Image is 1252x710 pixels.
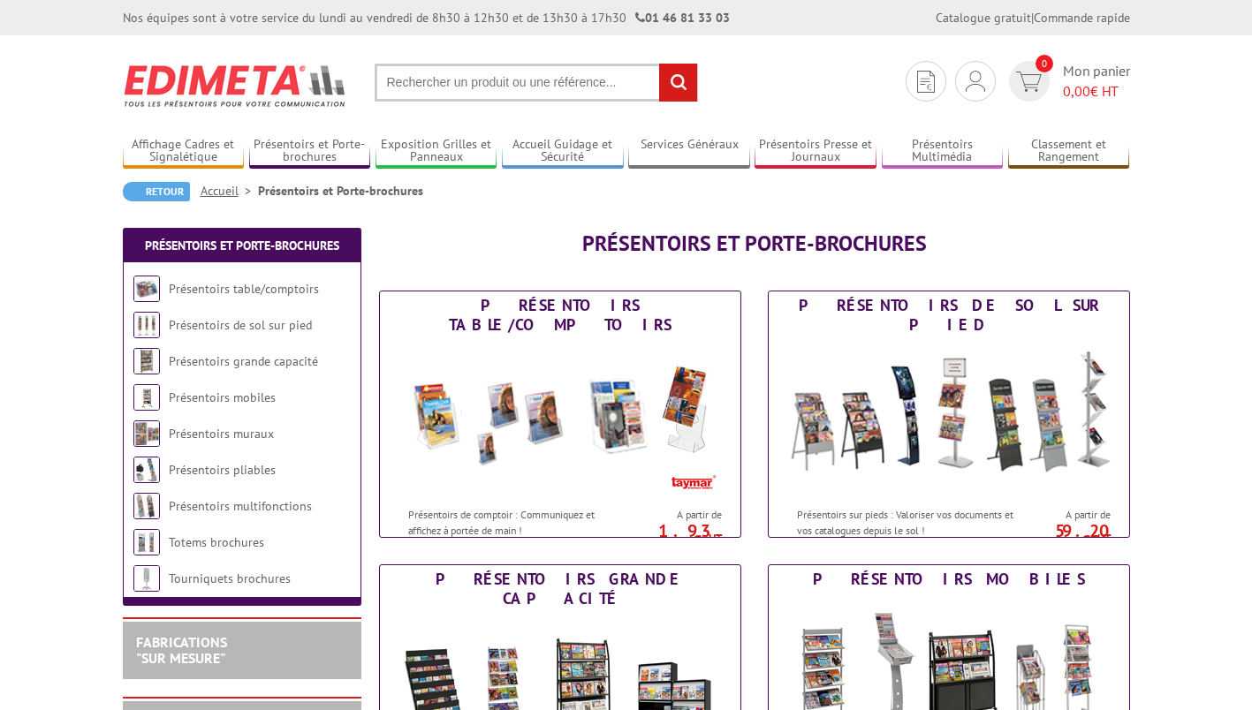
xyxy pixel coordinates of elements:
[1008,137,1130,166] a: Classement et Rangement
[258,182,423,200] li: Présentoirs et Porte-brochures
[145,238,339,253] a: Présentoirs et Porte-brochures
[408,507,627,537] p: Présentoirs de comptoir : Communiquez et affichez à portée de main !
[1063,81,1130,102] span: € HT
[133,529,160,555] img: Totems brochures
[502,137,624,166] a: Accueil Guidage et Sécurité
[936,9,1130,26] div: |
[123,137,245,166] a: Affichage Cadres et Signalétique
[133,565,160,592] img: Tourniquets brochures
[635,10,730,26] strong: 01 46 81 33 03
[133,384,160,411] img: Présentoirs mobiles
[169,317,312,333] a: Présentoirs de sol sur pied
[936,10,1031,26] a: Catalogue gratuit
[1012,525,1111,547] p: 59.20 €
[169,281,319,297] a: Présentoirs table/comptoirs
[201,183,258,199] a: Accueil
[1021,508,1111,522] span: A partir de
[379,291,741,538] a: Présentoirs table/comptoirs Présentoirs table/comptoirs Présentoirs de comptoir : Communiquez et ...
[169,498,312,514] a: Présentoirs multifonctions
[773,296,1125,335] div: Présentoirs de sol sur pied
[709,531,722,546] sup: HT
[376,137,497,166] a: Exposition Grilles et Panneaux
[773,570,1125,589] div: Présentoirs mobiles
[397,339,724,498] img: Présentoirs table/comptoirs
[628,137,750,166] a: Services Généraux
[133,420,160,447] img: Présentoirs muraux
[169,426,274,442] a: Présentoirs muraux
[169,389,276,405] a: Présentoirs mobiles
[133,348,160,374] img: Présentoirs grande capacité
[123,53,348,118] img: Edimeta
[169,534,264,550] a: Totems brochures
[379,232,1130,255] h1: Présentoirs et Porte-brochures
[755,137,876,166] a: Présentoirs Presse et Journaux
[659,64,697,102] input: rechercher
[169,462,276,478] a: Présentoirs pliables
[1034,10,1130,26] a: Commande rapide
[1097,531,1111,546] sup: HT
[632,508,722,522] span: A partir de
[133,493,160,519] img: Présentoirs multifonctions
[133,312,160,338] img: Présentoirs de sol sur pied
[623,525,722,547] p: 1.93 €
[1005,61,1130,102] a: devis rapide 0 Mon panier 0,00€ HT
[133,276,160,302] img: Présentoirs table/comptoirs
[917,71,935,93] img: devis rapide
[249,137,371,166] a: Présentoirs et Porte-brochures
[1036,55,1053,72] span: 0
[768,291,1130,538] a: Présentoirs de sol sur pied Présentoirs de sol sur pied Présentoirs sur pieds : Valoriser vos doc...
[797,507,1016,537] p: Présentoirs sur pieds : Valoriser vos documents et vos catalogues depuis le sol !
[169,353,318,369] a: Présentoirs grande capacité
[1063,61,1130,102] span: Mon panier
[1016,72,1042,92] img: devis rapide
[136,633,227,667] a: FABRICATIONS"Sur Mesure"
[384,296,736,335] div: Présentoirs table/comptoirs
[169,570,291,586] a: Tourniquets brochures
[882,137,1004,166] a: Présentoirs Multimédia
[384,570,736,608] div: Présentoirs grande capacité
[375,64,698,102] input: Rechercher un produit ou une référence...
[966,71,985,92] img: devis rapide
[133,457,160,483] img: Présentoirs pliables
[785,339,1112,498] img: Présentoirs de sol sur pied
[1063,82,1090,100] span: 0,00
[123,182,190,201] a: Retour
[123,9,730,26] div: Nos équipes sont à votre service du lundi au vendredi de 8h30 à 12h30 et de 13h30 à 17h30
